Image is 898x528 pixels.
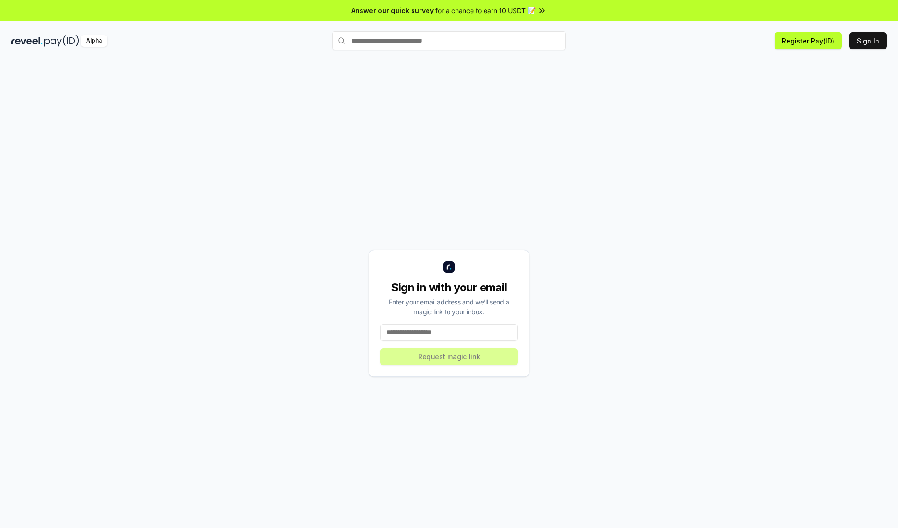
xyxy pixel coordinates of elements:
img: logo_small [443,261,455,273]
div: Sign in with your email [380,280,518,295]
span: for a chance to earn 10 USDT 📝 [435,6,536,15]
img: reveel_dark [11,35,43,47]
button: Register Pay(ID) [775,32,842,49]
div: Alpha [81,35,107,47]
img: pay_id [44,35,79,47]
span: Answer our quick survey [351,6,434,15]
div: Enter your email address and we’ll send a magic link to your inbox. [380,297,518,317]
button: Sign In [849,32,887,49]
